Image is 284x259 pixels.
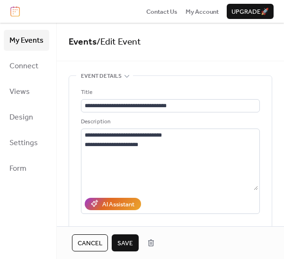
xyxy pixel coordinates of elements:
span: Save [117,239,133,248]
a: Settings [4,132,49,153]
span: My Account [186,7,219,17]
button: AI Assistant [85,198,141,210]
a: Events [69,33,97,51]
a: Contact Us [146,7,177,16]
span: Form [9,161,27,176]
a: Views [4,81,49,102]
span: Event details [81,72,122,81]
a: My Account [186,7,219,16]
span: Cancel [78,239,102,248]
span: Views [9,84,30,100]
a: Connect [4,55,49,76]
span: / Edit Event [97,33,141,51]
span: My Events [9,33,44,48]
span: Upgrade 🚀 [231,7,269,17]
span: Contact Us [146,7,177,17]
a: Form [4,158,49,179]
a: My Events [4,30,49,51]
div: Description [81,117,258,127]
button: Upgrade🚀 [227,4,274,19]
span: Connect [9,59,38,74]
span: Settings [9,136,38,151]
div: Title [81,88,258,97]
div: Location [81,225,258,235]
img: logo [10,6,20,17]
button: Save [112,234,139,251]
button: Cancel [72,234,108,251]
a: Design [4,107,49,128]
div: AI Assistant [102,200,134,209]
span: Design [9,110,33,125]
